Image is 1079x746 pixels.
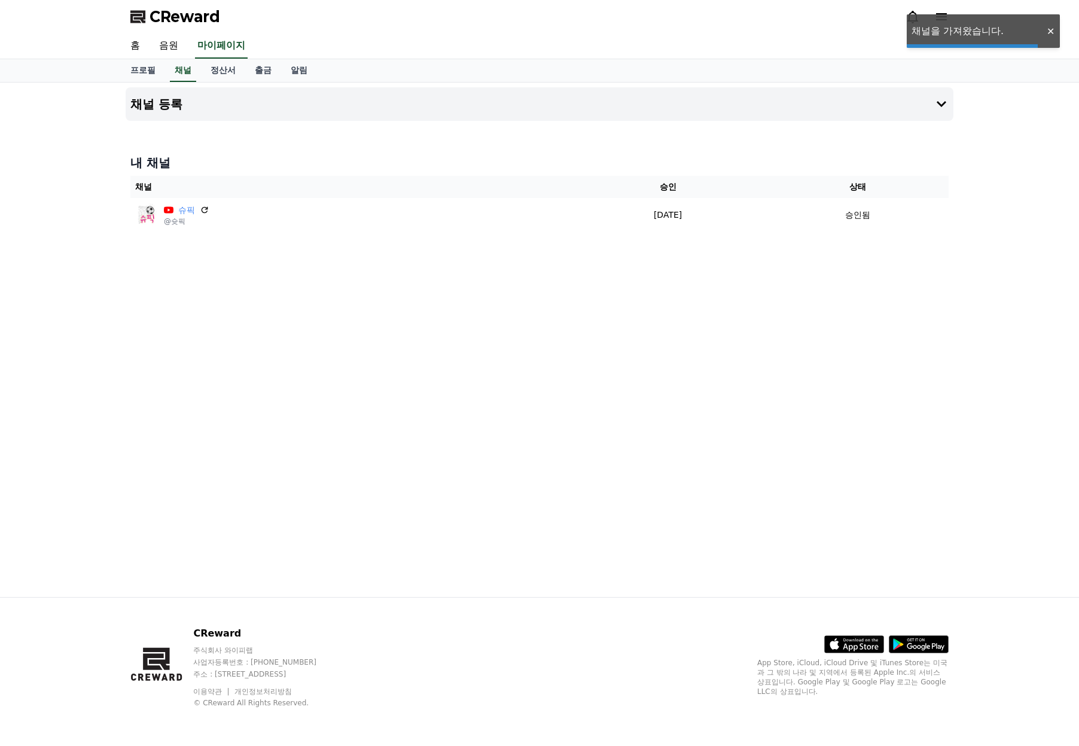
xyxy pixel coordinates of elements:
[164,217,209,226] p: @슛픽
[150,34,188,59] a: 음원
[569,176,767,198] th: 승인
[126,87,953,121] button: 채널 등록
[281,59,317,82] a: 알림
[170,59,196,82] a: 채널
[193,698,339,708] p: © CReward All Rights Reserved.
[195,34,248,59] a: 마이페이지
[574,209,763,221] p: [DATE]
[130,176,569,198] th: 채널
[130,98,182,111] h4: 채널 등록
[757,658,949,696] p: App Store, iCloud, iCloud Drive 및 iTunes Store는 미국과 그 밖의 나라 및 지역에서 등록된 Apple Inc.의 서비스 상표입니다. Goo...
[121,59,165,82] a: 프로필
[193,687,231,696] a: 이용약관
[201,59,245,82] a: 정산서
[767,176,949,198] th: 상태
[150,7,220,26] span: CReward
[178,204,195,217] a: 슈픽
[193,669,339,679] p: 주소 : [STREET_ADDRESS]
[193,626,339,641] p: CReward
[845,209,870,221] p: 승인됨
[121,34,150,59] a: 홈
[130,7,220,26] a: CReward
[130,154,949,171] h4: 내 채널
[245,59,281,82] a: 출금
[193,645,339,655] p: 주식회사 와이피랩
[234,687,292,696] a: 개인정보처리방침
[193,657,339,667] p: 사업자등록번호 : [PHONE_NUMBER]
[135,203,159,227] img: 슈픽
